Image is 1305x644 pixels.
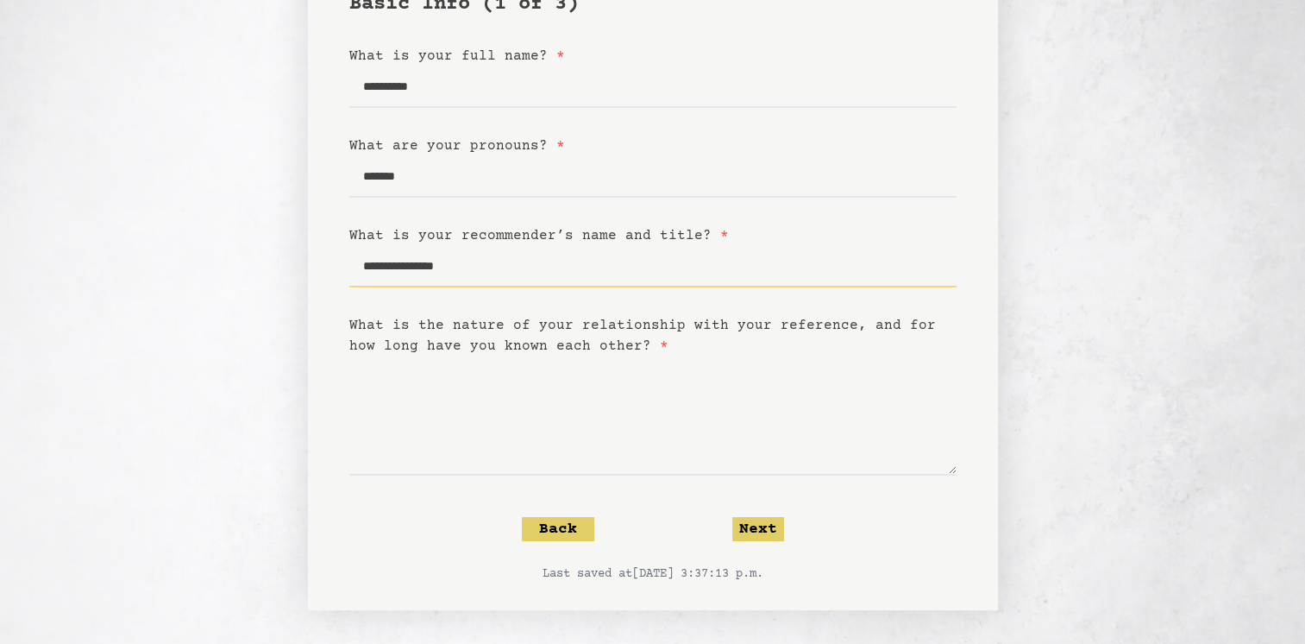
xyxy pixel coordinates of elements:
button: Next [732,517,784,541]
label: What are your pronouns? [349,138,565,154]
label: What is your full name? [349,48,565,64]
label: What is the nature of your relationship with your reference, and for how long have you known each... [349,318,936,354]
label: What is your recommender’s name and title? [349,228,729,243]
p: Last saved at [DATE] 3:37:13 p.m. [349,565,957,583]
button: Back [522,517,594,541]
